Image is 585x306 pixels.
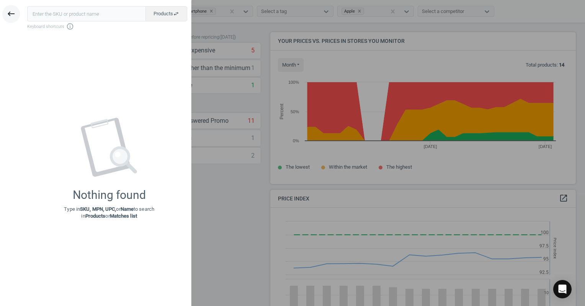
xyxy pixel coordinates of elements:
[110,213,137,219] strong: Matches list
[73,188,146,202] div: Nothing found
[553,280,572,298] div: Open Intercom Messenger
[7,9,16,18] i: keyboard_backspace
[27,23,187,30] span: Keyboard shortcuts
[2,5,20,23] button: keyboard_backspace
[85,213,106,219] strong: Products
[80,206,116,212] strong: SKU, MPN, UPC,
[145,6,187,21] button: Productsswap_horiz
[173,11,179,17] i: swap_horiz
[27,6,146,21] input: Enter the SKU or product name
[64,206,154,220] p: Type in or to search in or
[66,23,74,30] i: info_outline
[154,10,179,17] span: Products
[121,206,134,212] strong: Name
